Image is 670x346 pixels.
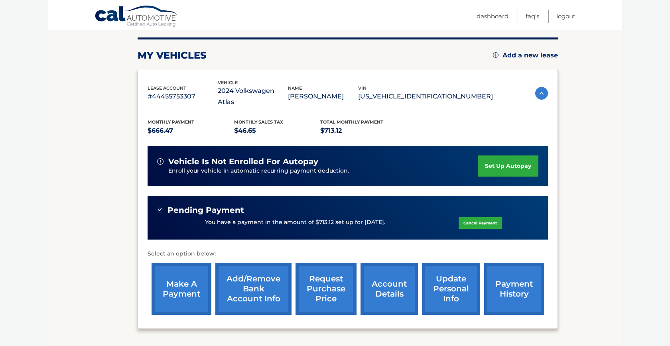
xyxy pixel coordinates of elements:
span: vehicle [218,80,238,85]
a: make a payment [152,263,211,315]
p: $713.12 [320,125,407,136]
span: Monthly Payment [148,119,194,125]
img: add.svg [493,52,499,58]
img: alert-white.svg [157,158,164,165]
p: You have a payment in the amount of $713.12 set up for [DATE]. [205,218,385,227]
span: vehicle is not enrolled for autopay [168,157,318,167]
a: update personal info [422,263,480,315]
a: Add a new lease [493,51,558,59]
p: $46.65 [234,125,321,136]
p: $666.47 [148,125,234,136]
p: #44455753307 [148,91,218,102]
span: Total Monthly Payment [320,119,383,125]
span: name [288,85,302,91]
span: lease account [148,85,186,91]
h2: my vehicles [138,49,207,61]
a: Logout [556,10,575,23]
a: Cal Automotive [95,5,178,28]
span: vin [358,85,367,91]
a: set up autopay [478,155,538,177]
img: check-green.svg [157,207,163,212]
a: request purchase price [296,263,357,315]
p: [US_VEHICLE_IDENTIFICATION_NUMBER] [358,91,493,102]
a: Add/Remove bank account info [215,263,292,315]
a: Dashboard [477,10,508,23]
img: accordion-active.svg [535,87,548,100]
p: 2024 Volkswagen Atlas [218,85,288,108]
a: Cancel Payment [459,217,502,229]
a: FAQ's [526,10,539,23]
p: [PERSON_NAME] [288,91,358,102]
span: Pending Payment [167,205,244,215]
a: account details [361,263,418,315]
span: Monthly sales Tax [234,119,283,125]
p: Enroll your vehicle in automatic recurring payment deduction. [168,167,478,175]
a: payment history [484,263,544,315]
p: Select an option below: [148,249,548,259]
